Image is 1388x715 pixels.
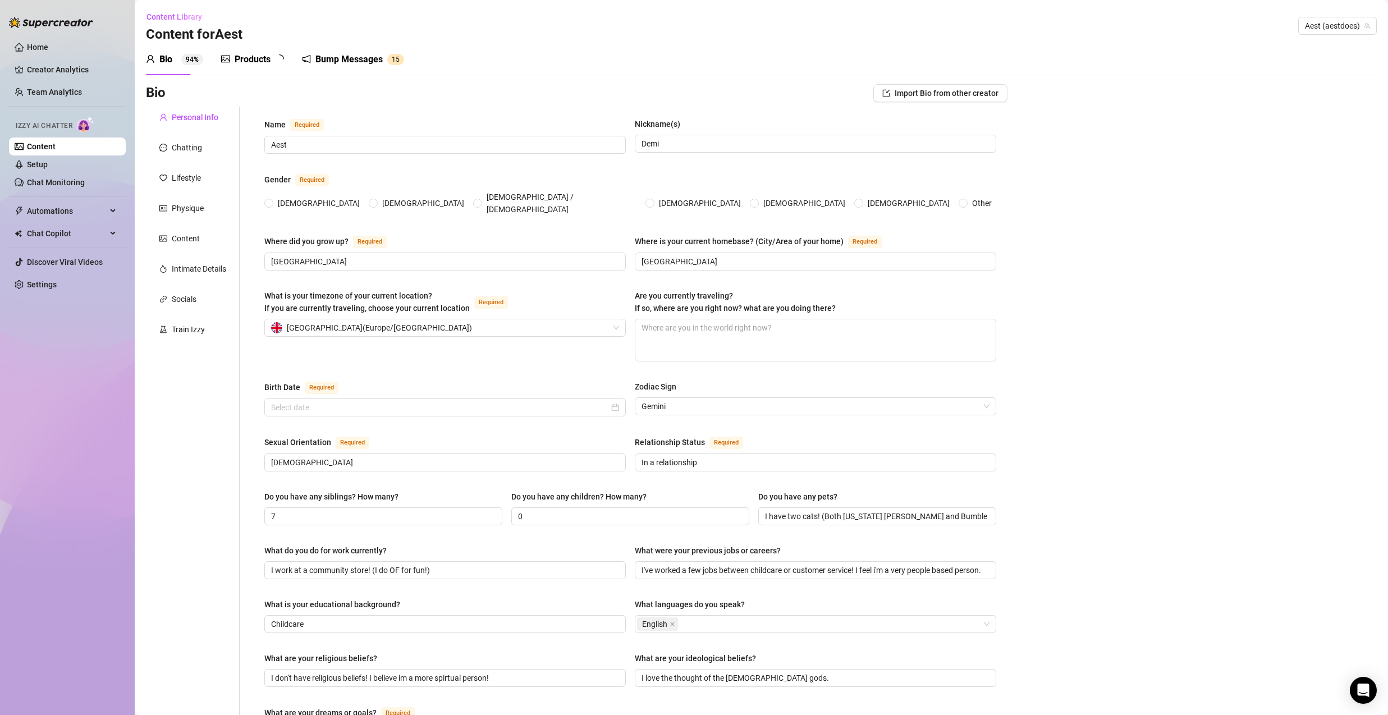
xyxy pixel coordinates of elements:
span: Import Bio from other creator [895,89,998,98]
label: Do you have any pets? [758,491,845,503]
div: Open Intercom Messenger [1350,677,1377,704]
input: Sexual Orientation [271,456,617,469]
label: Zodiac Sign [635,381,684,393]
img: logo-BBDzfeDw.svg [9,17,93,28]
span: picture [159,235,167,242]
span: Other [968,197,996,209]
span: heart [159,174,167,182]
div: Lifestyle [172,172,201,184]
span: Content Library [146,12,202,21]
input: What are your ideological beliefs? [642,672,987,684]
input: What do you do for work currently? [271,564,617,576]
sup: 15 [387,54,404,65]
div: Name [264,118,286,131]
div: Do you have any siblings? How many? [264,491,398,503]
span: English [637,617,678,631]
label: Gender [264,173,341,186]
img: AI Chatter [77,116,94,132]
span: idcard [159,204,167,212]
span: link [159,295,167,303]
div: What are your ideological beliefs? [635,652,756,664]
label: Do you have any children? How many? [511,491,654,503]
label: Sexual Orientation [264,436,382,449]
span: experiment [159,326,167,333]
span: notification [302,54,311,63]
button: Content Library [146,8,211,26]
label: What are your religious beliefs? [264,652,385,664]
span: 1 [392,56,396,63]
span: Are you currently traveling? If so, where are you right now? what are you doing there? [635,291,836,313]
a: Content [27,142,56,151]
span: [GEOGRAPHIC_DATA] ( Europe/[GEOGRAPHIC_DATA] ) [287,319,472,336]
label: What languages do you speak? [635,598,753,611]
div: Bio [159,53,172,66]
div: Socials [172,293,196,305]
a: Settings [27,280,57,289]
label: Where did you grow up? [264,235,399,248]
label: Birth Date [264,381,351,394]
input: What languages do you speak? [680,617,682,631]
img: gb [271,322,282,333]
h3: Bio [146,84,166,102]
input: Name [271,139,617,151]
span: English [642,618,667,630]
input: Do you have any pets? [765,510,987,522]
span: Izzy AI Chatter [16,121,72,131]
label: What are your ideological beliefs? [635,652,764,664]
div: Do you have any pets? [758,491,837,503]
span: Required [848,236,882,248]
div: Physique [172,202,204,214]
div: Birth Date [264,381,300,393]
label: Name [264,118,336,131]
input: Do you have any siblings? How many? [271,510,493,522]
span: Required [353,236,387,248]
span: close [670,621,675,627]
span: Required [474,296,508,309]
a: Discover Viral Videos [27,258,103,267]
a: Setup [27,160,48,169]
span: Required [290,119,324,131]
a: Team Analytics [27,88,82,97]
div: Train Izzy [172,323,205,336]
div: Chatting [172,141,202,154]
span: Required [305,382,338,394]
button: Import Bio from other creator [873,84,1007,102]
span: fire [159,265,167,273]
span: user [159,113,167,121]
span: [DEMOGRAPHIC_DATA] [273,197,364,209]
span: 5 [396,56,400,63]
a: Creator Analytics [27,61,117,79]
input: Relationship Status [642,456,987,469]
div: What languages do you speak? [635,598,745,611]
a: Home [27,43,48,52]
label: Where is your current homebase? (City/Area of your home) [635,235,894,248]
input: What were your previous jobs or careers? [642,564,987,576]
span: Required [709,437,743,449]
label: What do you do for work currently? [264,544,395,557]
div: Where did you grow up? [264,235,349,247]
span: picture [221,54,230,63]
div: Zodiac Sign [635,381,676,393]
input: Nickname(s) [642,137,987,150]
span: [DEMOGRAPHIC_DATA] [863,197,954,209]
span: Automations [27,202,107,220]
div: What were your previous jobs or careers? [635,544,781,557]
div: Content [172,232,200,245]
label: What is your educational background? [264,598,408,611]
span: message [159,144,167,152]
div: Personal Info [172,111,218,123]
input: Do you have any children? How many? [518,510,740,522]
span: Required [295,174,329,186]
span: Chat Copilot [27,224,107,242]
input: Birth Date [271,401,609,414]
input: What are your religious beliefs? [271,672,617,684]
input: Where did you grow up? [271,255,617,268]
span: user [146,54,155,63]
div: Nickname(s) [635,118,680,130]
label: What were your previous jobs or careers? [635,544,789,557]
div: What do you do for work currently? [264,544,387,557]
span: [DEMOGRAPHIC_DATA] / [DEMOGRAPHIC_DATA] [482,191,641,216]
span: team [1364,22,1371,29]
div: Where is your current homebase? (City/Area of your home) [635,235,844,247]
span: import [882,89,890,97]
